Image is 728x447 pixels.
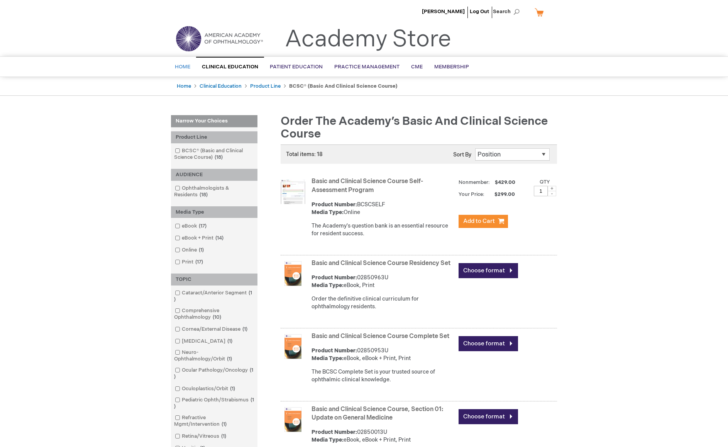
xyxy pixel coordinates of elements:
[173,246,207,254] a: Online1
[494,179,516,185] span: $429.00
[174,290,252,303] span: 1
[286,151,323,158] span: Total items: 18
[422,8,465,15] a: [PERSON_NAME]
[250,83,281,89] a: Product Line
[173,147,256,161] a: BCSC® (Basic and Clinical Science Course)18
[434,64,469,70] span: Membership
[312,368,455,384] div: The BCSC Complete Set is your trusted source of ophthalmic clinical knowledge.
[540,179,550,185] label: Qty
[219,433,228,439] span: 1
[197,247,206,253] span: 1
[173,326,251,333] a: Cornea/External Disease1
[470,8,489,15] a: Log Out
[459,409,518,424] a: Choose format
[171,169,257,181] div: AUDIENCE
[171,206,257,218] div: Media Type
[459,263,518,278] a: Choose format
[281,261,305,286] img: Basic and Clinical Science Course Residency Set
[312,282,344,289] strong: Media Type:
[171,115,257,127] strong: Narrow Your Choices
[459,191,484,197] strong: Your Price:
[312,274,357,281] strong: Product Number:
[312,355,344,362] strong: Media Type:
[281,179,305,204] img: Basic and Clinical Science Course Self-Assessment Program
[174,367,253,380] span: 1
[173,414,256,428] a: Refractive Mgmt/Intervention1
[312,406,443,422] a: Basic and Clinical Science Course, Section 01: Update on General Medicine
[177,83,191,89] a: Home
[240,326,249,332] span: 1
[453,151,471,158] label: Sort By
[225,356,234,362] span: 1
[493,4,522,19] span: Search
[312,428,455,444] div: 02850013U eBook, eBook + Print, Print
[459,178,490,187] strong: Nonmember:
[171,131,257,143] div: Product Line
[225,338,234,344] span: 1
[200,83,242,89] a: Clinical Education
[198,192,210,198] span: 18
[312,260,450,267] a: Basic and Clinical Science Course Residency Set
[211,314,223,320] span: 10
[213,154,225,160] span: 18
[202,64,258,70] span: Clinical Education
[312,222,455,238] div: The Academy's question bank is an essential resource for resident success.
[220,421,229,427] span: 1
[285,25,451,53] a: Academy Store
[173,349,256,363] a: Neuro-Ophthalmology/Orbit1
[193,259,205,265] span: 17
[281,334,305,359] img: Basic and Clinical Science Course Complete Set
[173,433,229,440] a: Retina/Vitreous1
[534,186,548,196] input: Qty
[175,64,190,70] span: Home
[312,201,357,208] strong: Product Number:
[173,385,238,393] a: Oculoplastics/Orbit1
[312,295,455,311] div: Order the definitive clinical curriculum for ophthalmology residents.
[411,64,423,70] span: CME
[173,396,256,410] a: Pediatric Ophth/Strabismus1
[289,83,398,89] strong: BCSC® (Basic and Clinical Science Course)
[312,347,455,362] div: 02850953U eBook, eBook + Print, Print
[173,258,206,266] a: Print17
[173,307,256,321] a: Comprehensive Ophthalmology10
[171,274,257,286] div: TOPIC
[281,407,305,432] img: Basic and Clinical Science Course, Section 01: Update on General Medicine
[173,185,256,199] a: Ophthalmologists & Residents18
[228,386,237,392] span: 1
[312,429,357,435] strong: Product Number:
[459,336,518,351] a: Choose format
[486,191,516,197] span: $299.00
[173,338,235,345] a: [MEDICAL_DATA]1
[197,223,208,229] span: 17
[312,201,455,216] div: BCSCSELF Online
[173,235,227,242] a: eBook + Print14
[334,64,400,70] span: Practice Management
[270,64,323,70] span: Patient Education
[312,274,455,289] div: 02850963U eBook, Print
[459,215,508,228] button: Add to Cart
[173,289,256,303] a: Cataract/Anterior Segment1
[312,437,344,443] strong: Media Type:
[281,114,548,141] span: Order the Academy’s Basic and Clinical Science Course
[312,209,344,216] strong: Media Type:
[174,397,254,410] span: 1
[173,223,210,230] a: eBook17
[312,333,449,340] a: Basic and Clinical Science Course Complete Set
[312,347,357,354] strong: Product Number:
[463,218,495,225] span: Add to Cart
[312,178,423,194] a: Basic and Clinical Science Course Self-Assessment Program
[173,367,256,381] a: Ocular Pathology/Oncology1
[213,235,225,241] span: 14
